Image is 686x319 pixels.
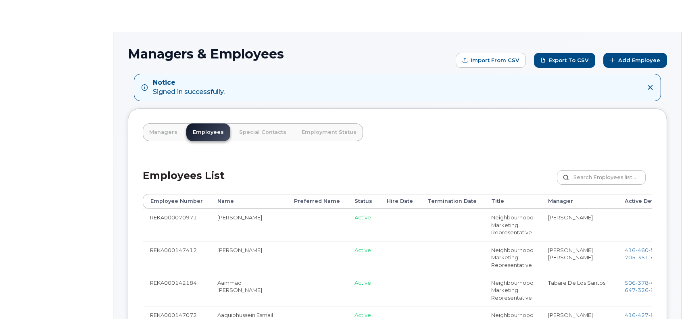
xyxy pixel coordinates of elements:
[625,312,665,318] a: 4164278302
[186,123,230,141] a: Employees
[648,254,665,261] span: 4236
[625,279,665,286] span: 506
[541,194,617,208] th: Manager
[484,241,541,274] td: Neighbourhood Marketing Representative
[128,47,452,61] h1: Managers & Employees
[420,194,484,208] th: Termination Date
[143,208,210,241] td: REKA000070971
[625,247,665,253] a: 4164605471
[636,312,648,318] span: 427
[210,241,287,274] td: [PERSON_NAME]
[143,274,210,306] td: REKA000142184
[143,170,225,194] h2: Employees List
[210,194,287,208] th: Name
[153,78,225,97] div: Signed in successfully.
[636,247,648,253] span: 460
[548,311,610,319] li: [PERSON_NAME]
[648,279,665,286] span: 4681
[347,194,379,208] th: Status
[456,53,526,68] form: Import from CSV
[636,287,648,293] span: 326
[625,287,665,293] a: 6473269947
[295,123,363,141] a: Employment Status
[484,274,541,306] td: Neighbourhood Marketing Representative
[143,241,210,274] td: REKA000147412
[233,123,293,141] a: Special Contacts
[625,279,665,286] a: 5063784681
[625,254,665,261] a: 7053514236
[287,194,347,208] th: Preferred Name
[210,208,287,241] td: [PERSON_NAME]
[210,274,287,306] td: Aammad [PERSON_NAME]
[625,312,665,318] span: 416
[143,123,184,141] a: Managers
[548,254,610,261] li: [PERSON_NAME]
[354,247,371,253] span: Active
[625,247,665,253] span: 416
[625,287,665,293] span: 647
[153,78,225,88] strong: Notice
[636,279,648,286] span: 378
[548,246,610,254] li: [PERSON_NAME]
[534,53,595,68] a: Export to CSV
[484,194,541,208] th: Title
[617,194,673,208] th: Active Devices
[648,247,665,253] span: 5471
[625,254,665,261] span: 705
[484,208,541,241] td: Neighbourhood Marketing Representative
[548,214,610,221] li: [PERSON_NAME]
[636,254,648,261] span: 351
[379,194,420,208] th: Hire Date
[354,312,371,318] span: Active
[648,287,665,293] span: 9947
[143,194,210,208] th: Employee Number
[648,312,665,318] span: 8302
[548,279,610,287] li: Tabare De Los Santos
[354,214,371,221] span: Active
[354,279,371,286] span: Active
[603,53,667,68] a: Add Employee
